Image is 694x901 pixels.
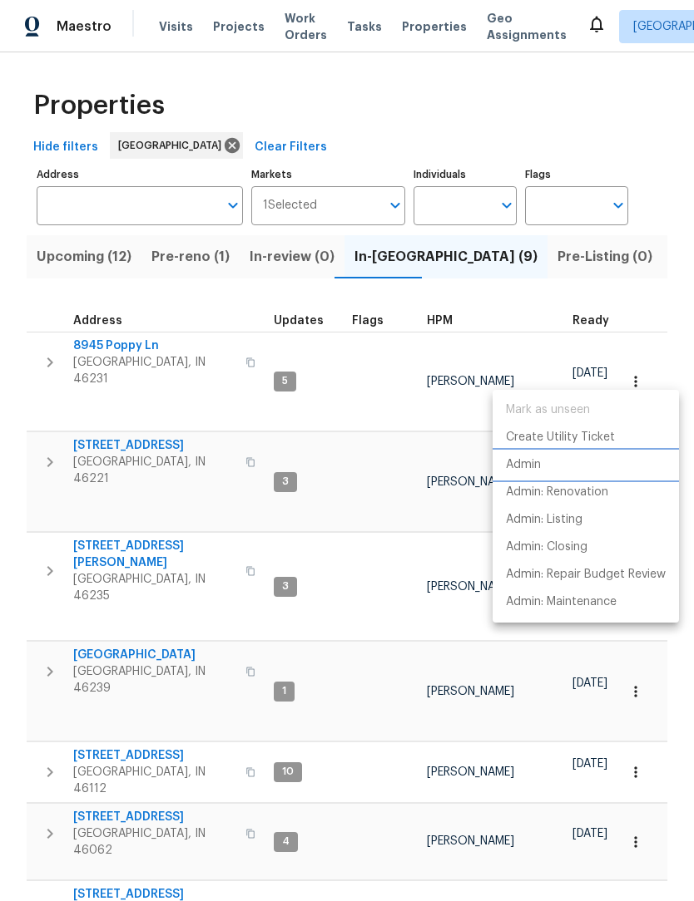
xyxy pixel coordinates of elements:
p: Admin: Maintenance [506,593,617,611]
p: Create Utility Ticket [506,429,615,446]
p: Admin: Renovation [506,484,608,501]
p: Admin: Listing [506,511,582,529]
p: Admin: Closing [506,539,587,556]
p: Admin: Repair Budget Review [506,566,666,583]
p: Admin [506,456,541,474]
